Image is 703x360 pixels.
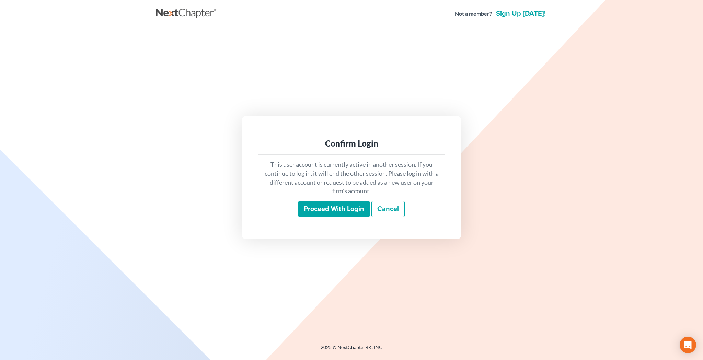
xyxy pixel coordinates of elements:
div: 2025 © NextChapterBK, INC [156,344,547,356]
a: Sign up [DATE]! [495,10,547,17]
a: Cancel [371,201,405,217]
div: Open Intercom Messenger [680,337,696,353]
div: Confirm Login [264,138,439,149]
p: This user account is currently active in another session. If you continue to log in, it will end ... [264,160,439,196]
strong: Not a member? [455,10,492,18]
input: Proceed with login [298,201,370,217]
